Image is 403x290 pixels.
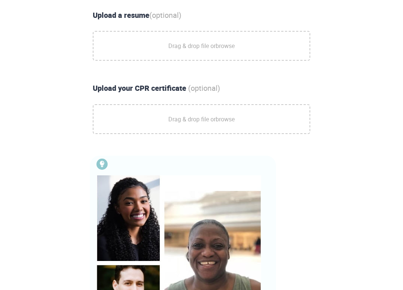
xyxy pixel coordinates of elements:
span: (optional) [149,10,181,20]
span: Drag & drop file or [168,110,235,128]
a: browse [216,42,235,50]
div: Upload your CPR certificate [90,83,313,94]
a: browse [216,115,235,123]
div: Upload a resume [90,10,313,21]
span: Drag & drop file or [168,36,235,55]
span: (optional) [188,83,220,93]
img: Bulb [96,159,108,170]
